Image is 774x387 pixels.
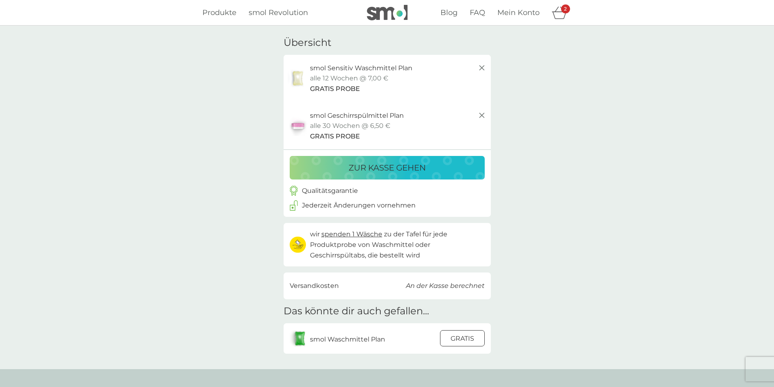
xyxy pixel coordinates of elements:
[440,7,457,19] a: Blog
[440,330,485,346] button: GRATIS
[470,7,485,19] a: FAQ
[451,333,474,344] p: GRATIS
[367,5,408,20] img: smol
[284,37,332,49] h3: Übersicht
[310,84,360,94] span: GRATIS PROBE
[470,8,485,17] span: FAQ
[290,156,485,179] button: zur Kasse gehen
[249,8,308,17] span: smol Revolution
[202,7,236,19] a: Produkte
[310,334,385,345] p: smol Waschmittel Plan
[310,73,388,84] p: alle 12 Wochen @ 7,00 €
[302,200,416,211] p: Jederzeit Änderungen vornehmen
[349,161,426,174] p: zur Kasse gehen
[310,63,412,74] p: smol Sensitiv Waschmittel Plan
[321,230,382,238] span: spenden 1 Wäsche
[202,8,236,17] span: Produkte
[497,7,540,19] a: Mein Konto
[284,305,429,317] h2: Das könnte dir auch gefallen...
[406,281,485,291] p: An der Kasse berechnet
[249,7,308,19] a: smol Revolution
[310,110,404,121] p: smol Geschirrspülmittel Plan
[310,121,390,131] p: alle 30 Wochen @ 6,50 €
[310,229,485,260] p: wir zu der Tafel für jede Produktprobe von Waschmittel oder Geschirrspültabs, die bestellt wird
[310,131,360,142] span: GRATIS PROBE
[440,8,457,17] span: Blog
[302,186,358,196] p: Qualitätsgarantie
[552,4,572,21] div: Warenkorb
[290,281,339,291] p: Versandkosten
[497,8,540,17] span: Mein Konto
